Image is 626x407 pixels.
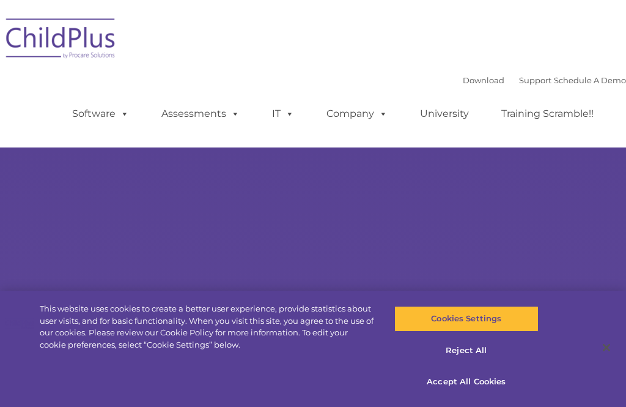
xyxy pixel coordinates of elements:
[149,102,252,126] a: Assessments
[40,303,375,351] div: This website uses cookies to create a better user experience, provide statistics about user visit...
[394,369,539,395] button: Accept All Cookies
[60,102,141,126] a: Software
[554,75,626,85] a: Schedule A Demo
[394,306,539,332] button: Cookies Settings
[463,75,504,85] a: Download
[314,102,400,126] a: Company
[408,102,481,126] a: University
[394,338,539,364] button: Reject All
[463,75,626,85] font: |
[489,102,606,126] a: Training Scramble!!
[519,75,551,85] a: Support
[593,334,620,361] button: Close
[260,102,306,126] a: IT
